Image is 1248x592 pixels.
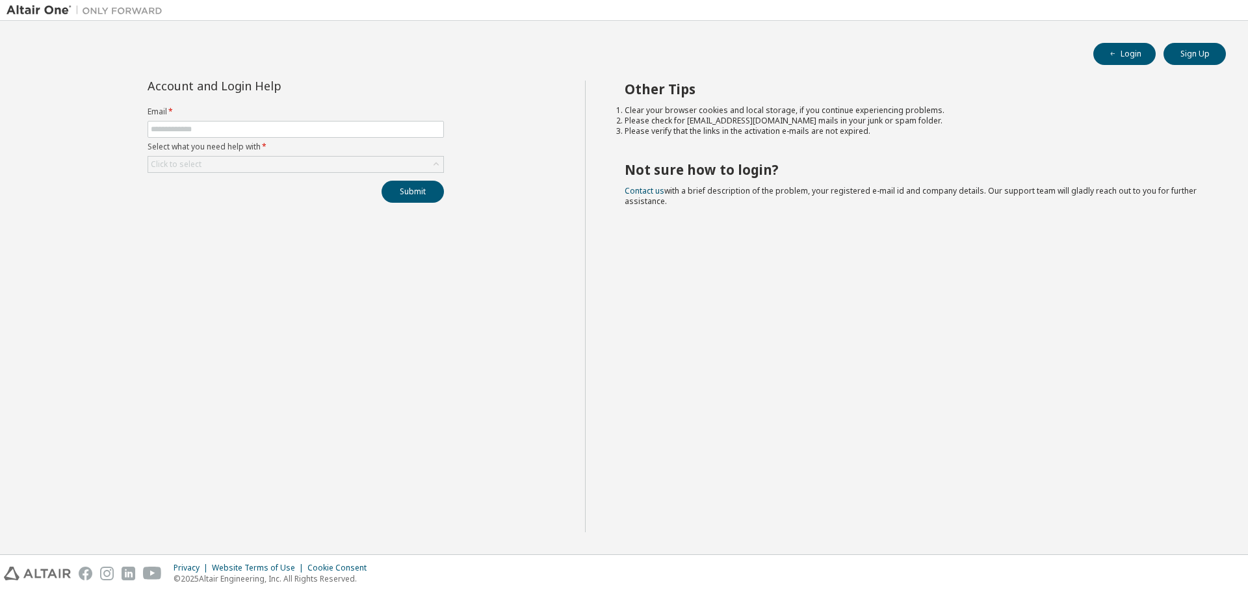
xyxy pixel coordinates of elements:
div: Click to select [151,159,201,170]
button: Login [1093,43,1156,65]
img: linkedin.svg [122,567,135,580]
button: Submit [382,181,444,203]
div: Privacy [174,563,212,573]
img: altair_logo.svg [4,567,71,580]
img: instagram.svg [100,567,114,580]
span: with a brief description of the problem, your registered e-mail id and company details. Our suppo... [625,185,1197,207]
div: Click to select [148,157,443,172]
li: Please check for [EMAIL_ADDRESS][DOMAIN_NAME] mails in your junk or spam folder. [625,116,1203,126]
li: Clear your browser cookies and local storage, if you continue experiencing problems. [625,105,1203,116]
img: youtube.svg [143,567,162,580]
div: Account and Login Help [148,81,385,91]
div: Cookie Consent [307,563,374,573]
label: Email [148,107,444,117]
img: facebook.svg [79,567,92,580]
h2: Not sure how to login? [625,161,1203,178]
a: Contact us [625,185,664,196]
div: Website Terms of Use [212,563,307,573]
p: © 2025 Altair Engineering, Inc. All Rights Reserved. [174,573,374,584]
h2: Other Tips [625,81,1203,97]
label: Select what you need help with [148,142,444,152]
img: Altair One [6,4,169,17]
button: Sign Up [1163,43,1226,65]
li: Please verify that the links in the activation e-mails are not expired. [625,126,1203,136]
